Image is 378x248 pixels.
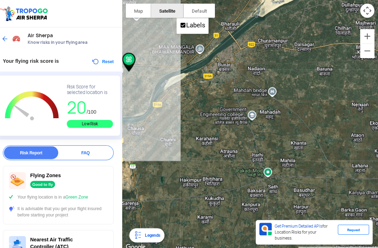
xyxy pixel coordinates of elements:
img: ic_nofly.svg [14,169,31,186]
img: Google [128,239,151,248]
span: 20 [71,95,91,117]
button: Reset [96,56,118,65]
div: Low Risk [71,118,117,126]
button: Show satellite imagery [154,4,187,18]
button: Zoom in [360,29,374,43]
span: Flying Zones [35,170,65,176]
label: Labels [189,21,208,28]
img: Legends [137,228,146,236]
button: Show street map [129,4,154,18]
img: Premium APIs [261,220,273,232]
div: It is advisable that you get your flight insured before starting your project [14,202,112,215]
button: Map camera controls [360,4,374,18]
img: Risk Scores [17,34,26,42]
div: Your flying location is in a [14,191,112,197]
img: ic_tgdronemaps.svg [5,5,55,21]
span: Your flying risk score is [8,57,64,63]
span: Know risks in your flying area [33,39,119,45]
span: Nearest Air Traffic Controller (ATC) [35,233,77,246]
img: ic_arrow_back_blue.svg [7,35,14,42]
div: Risk Report [9,144,63,157]
button: Keyboard shortcuts [301,243,331,248]
a: Open this area in Google Maps (opens a new window) [128,239,151,248]
div: for Location Risks for your business. [273,220,338,238]
span: Get Premium Detailed APIs [276,220,323,225]
span: Air Sherpa [33,32,119,38]
li: Labels [180,18,210,33]
div: Legends [146,228,163,236]
button: Zoom out [360,43,374,57]
span: /100 [91,107,100,113]
span: Map data ©2025 [336,243,362,247]
div: Risk Score for selected location is [71,83,117,94]
ul: Show satellite imagery [180,18,211,33]
a: Terms [366,243,376,247]
span: Green Zone [70,192,92,197]
div: Good to fly [35,178,60,185]
div: FAQ [63,144,117,157]
g: Chart [7,83,67,127]
div: Request [338,221,369,231]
